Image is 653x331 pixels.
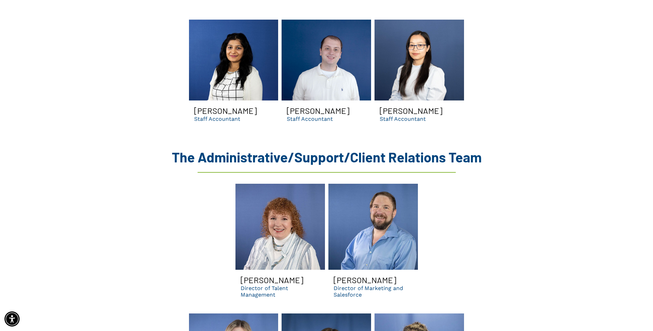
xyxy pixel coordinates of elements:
p: Director of Talent Management [241,285,320,298]
p: Staff Accountant [380,116,426,122]
div: Accessibility Menu [4,311,20,327]
h3: [PERSON_NAME] [194,106,257,116]
h3: [PERSON_NAME] [241,275,303,285]
h3: [PERSON_NAME] [380,106,442,116]
span: The Administrative/Support/Client Relations Team [172,149,482,165]
p: Staff Accountant [287,116,333,122]
a: A woman wearing glasses and a white shirt is standing in front of a blue background. [375,20,464,100]
a: A man with a beard is wearing a blue shirt and smiling. [328,184,418,270]
p: Staff Accountant [194,116,240,122]
h3: [PERSON_NAME] [287,106,349,116]
a: Nicholas | Dental dso cpa and accountant services in GA [282,20,371,100]
p: Director of Marketing and Salesforce [334,285,413,298]
h3: [PERSON_NAME] [334,275,396,285]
